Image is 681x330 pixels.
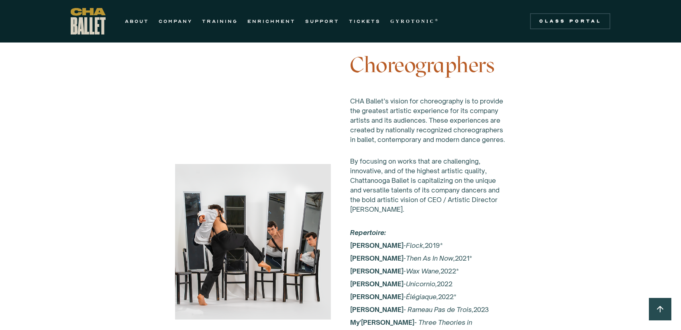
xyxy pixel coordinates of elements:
a: SUPPORT [305,16,339,26]
strong: GYROTONIC [390,18,435,24]
em: Repertoire: [350,229,386,237]
a: home [71,8,106,34]
p: CHA Ballet’s vision for choreography is to provide the greatest artistic experience for its compa... [350,96,506,144]
div: Class Portal [535,18,606,24]
a: GYROTONIC® [390,16,439,26]
strong: My'[PERSON_NAME] [350,318,414,326]
sup: ® [435,18,439,22]
em: - Rameau Pas de Trois, [404,306,473,314]
em: Élégiaque, [406,293,438,301]
strong: [PERSON_NAME] [350,280,404,288]
a: TICKETS [349,16,381,26]
a: Class Portal [530,13,610,29]
p: By focusing on works that are challenging, innovative, and of the highest artistic quality, Chatt... [350,156,506,214]
a: COMPANY [159,16,192,26]
a: ENRICHMENT [247,16,296,26]
em: Then As In Now, [406,254,455,262]
a: TRAINING [202,16,238,26]
em: Flock, [406,241,425,249]
h4: Choreographers [350,53,506,77]
strong: [PERSON_NAME] [350,267,404,275]
em: Wax Wane, [406,267,440,275]
strong: [PERSON_NAME] [350,229,404,249]
strong: [PERSON_NAME] [350,293,404,301]
strong: [PERSON_NAME] [350,254,404,262]
strong: [PERSON_NAME] [350,306,404,314]
em: Unicornio, [406,280,437,288]
a: ABOUT [125,16,149,26]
